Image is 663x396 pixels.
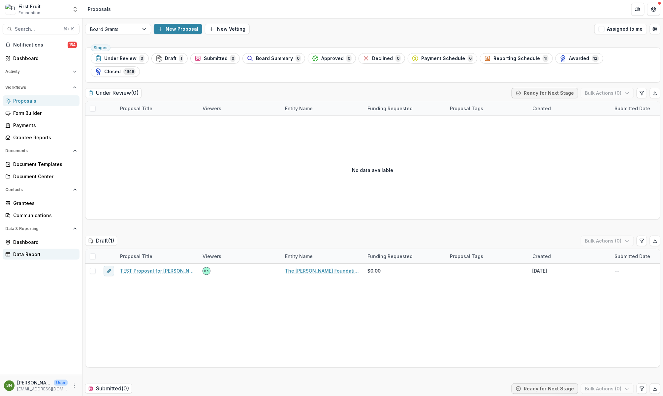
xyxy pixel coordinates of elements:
p: User [54,380,68,386]
span: Under Review [104,56,137,61]
span: Awarded [569,56,589,61]
span: 1648 [123,68,136,75]
div: Proposal Title [116,105,156,112]
a: Dashboard [3,237,79,247]
h2: Under Review ( 0 ) [85,88,142,98]
span: Documents [5,148,70,153]
button: Draft1 [151,53,188,64]
div: Created [528,249,611,263]
div: Submitted Date [611,105,654,112]
a: TEST Proposal for [PERSON_NAME] [120,267,195,274]
div: Created [528,101,611,115]
span: Board Summary [256,56,293,61]
button: Ready for Next Stage [512,88,578,98]
span: 11 [543,55,549,62]
span: Foundation [18,10,40,16]
div: Kelsie Salarda <kelsie@firstfruit.org> [204,269,209,273]
div: Proposal Tags [446,101,528,115]
button: Notifications154 [3,40,79,50]
div: Entity Name [281,249,363,263]
a: Data Report [3,249,79,260]
a: Document Center [3,171,79,182]
div: Sofia Njoroge [7,383,12,388]
div: Funding Requested [363,253,417,260]
a: Form Builder [3,108,79,118]
button: Board Summary0 [242,53,305,64]
span: $0.00 [367,267,381,274]
div: Entity Name [281,101,363,115]
button: Open table manager [650,24,660,34]
button: Closed1648 [91,66,140,77]
div: Payments [13,122,74,129]
div: ⌘ + K [62,25,75,33]
span: Closed [104,69,121,75]
div: Created [528,253,555,260]
button: Open Documents [3,146,79,156]
div: Proposal Title [116,253,156,260]
a: Communications [3,210,79,221]
div: Document Center [13,173,74,180]
a: Document Templates [3,159,79,170]
button: Submitted0 [190,53,240,64]
button: Open Data & Reporting [3,223,79,234]
a: Grantees [3,198,79,209]
div: [DATE] [532,267,547,274]
div: Funding Requested [363,249,446,263]
a: Proposals [3,95,79,106]
p: [PERSON_NAME] [17,379,51,386]
span: 6 [468,55,473,62]
span: 0 [230,55,236,62]
button: More [70,382,78,390]
div: Entity Name [281,253,317,260]
h2: Submitted ( 0 ) [85,384,132,393]
div: Viewers [199,249,281,263]
span: 0 [139,55,144,62]
div: Communications [13,212,74,219]
button: Bulk Actions (0) [581,88,634,98]
div: Viewers [199,101,281,115]
span: Draft [165,56,176,61]
span: Notifications [13,42,68,48]
div: Proposal Tags [446,249,528,263]
a: Grantee Reports [3,132,79,143]
span: 0 [296,55,301,62]
div: Proposal Title [116,249,199,263]
button: Edit table settings [637,383,647,394]
span: 154 [68,42,77,48]
span: 0 [395,55,401,62]
div: Proposal Title [116,101,199,115]
a: Payments [3,120,79,131]
div: Data Report [13,251,74,258]
span: Data & Reporting [5,226,70,231]
span: Search... [15,26,59,32]
div: Dashboard [13,239,74,246]
button: Export table data [650,383,660,394]
div: Proposal Tags [446,253,487,260]
div: Submitted Date [611,253,654,260]
div: Viewers [199,253,225,260]
span: Declined [372,56,393,61]
div: Funding Requested [363,101,446,115]
span: Payment Schedule [421,56,465,61]
div: Proposals [13,97,74,104]
button: Approved0 [308,53,356,64]
div: First Fruit [18,3,41,10]
button: Partners [631,3,645,16]
button: Export table data [650,88,660,98]
button: Awarded12 [555,53,603,64]
div: Grantees [13,200,74,207]
div: Funding Requested [363,105,417,112]
button: Bulk Actions (0) [581,383,634,394]
div: Form Builder [13,110,74,116]
div: -- [615,267,619,274]
p: [EMAIL_ADDRESS][DOMAIN_NAME] [17,386,68,392]
button: Under Review0 [91,53,149,64]
button: Get Help [647,3,660,16]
